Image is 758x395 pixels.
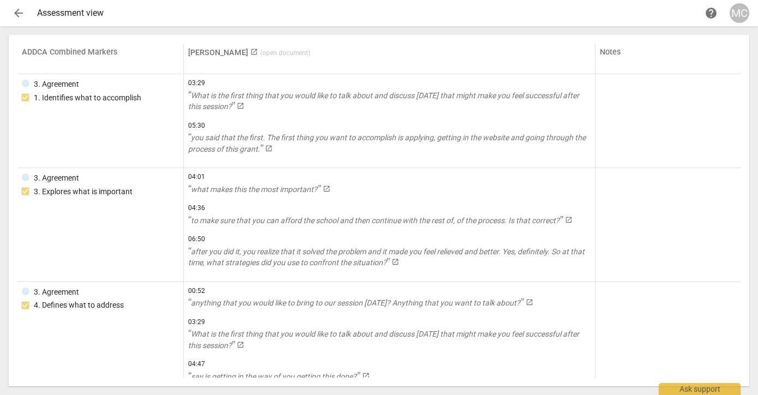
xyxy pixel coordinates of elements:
span: help [705,7,718,20]
a: to make sure that you can afford the school and then continue with the rest of, of the process. I... [188,215,591,226]
span: launch [362,372,370,380]
a: you said that the first. The first thing you want to accomplish is applying, getting in the websi... [188,132,591,154]
a: Help [701,3,721,23]
span: what makes this the most important? [188,185,321,194]
span: 05:30 [188,121,591,130]
span: anything that you would like to bring to our session [DATE]? Anything that you want to talk about? [188,298,524,307]
span: launch [323,185,330,193]
span: 03:29 [188,318,591,327]
span: launch [526,298,533,306]
span: 00:52 [188,286,591,296]
span: to make sure that you can afford the school and then continue with the rest of, of the process. I... [188,216,563,225]
div: 4. Defines what to address [34,300,124,311]
span: 04:36 [188,204,591,213]
a: after you did it, you realize that it solved the problem and it made you feel relieved and better... [188,246,591,268]
div: Ask support [659,383,741,395]
a: anything that you would like to bring to our session [DATE]? Anything that you want to talk about? [188,297,591,309]
div: 3. Agreement [34,286,79,298]
a: What is the first thing that you would like to talk about and discuss [DATE] that might make you ... [188,90,591,112]
span: launch [265,145,273,152]
span: after you did it, you realize that it solved the problem and it made you feel relieved and better... [188,247,585,267]
span: launch [565,216,573,224]
div: 1. Identifies what to accomplish [34,92,141,104]
th: ADDCA Combined Markers [17,44,184,74]
span: 06:50 [188,235,591,244]
button: MC [730,3,749,23]
span: What is the first thing that you would like to talk about and discuss [DATE] that might make you ... [188,91,580,111]
div: 3. Explores what is important [34,186,133,197]
span: arrow_back [12,7,25,20]
a: what makes this the most important? [188,184,591,195]
span: you said that the first. The first thing you want to accomplish is applying, getting in the websi... [188,133,586,153]
a: What is the first thing that you would like to talk about and discuss [DATE] that might make you ... [188,328,591,351]
span: say is getting in the way of you getting this done? [188,372,360,381]
span: launch [250,48,258,56]
th: Notes [595,44,741,74]
span: 03:29 [188,79,591,88]
div: 3. Agreement [34,172,79,184]
span: launch [237,341,244,349]
span: 04:01 [188,172,591,182]
div: Assessment view [37,8,701,18]
span: launch [237,102,244,110]
span: 04:47 [188,360,591,369]
span: launch [392,258,399,266]
a: say is getting in the way of you getting this done? [188,371,591,382]
span: What is the first thing that you would like to talk about and discuss [DATE] that might make you ... [188,330,580,350]
span: ( open document ) [260,49,310,57]
a: [PERSON_NAME] (open document) [188,48,310,57]
div: 3. Agreement [34,79,79,90]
